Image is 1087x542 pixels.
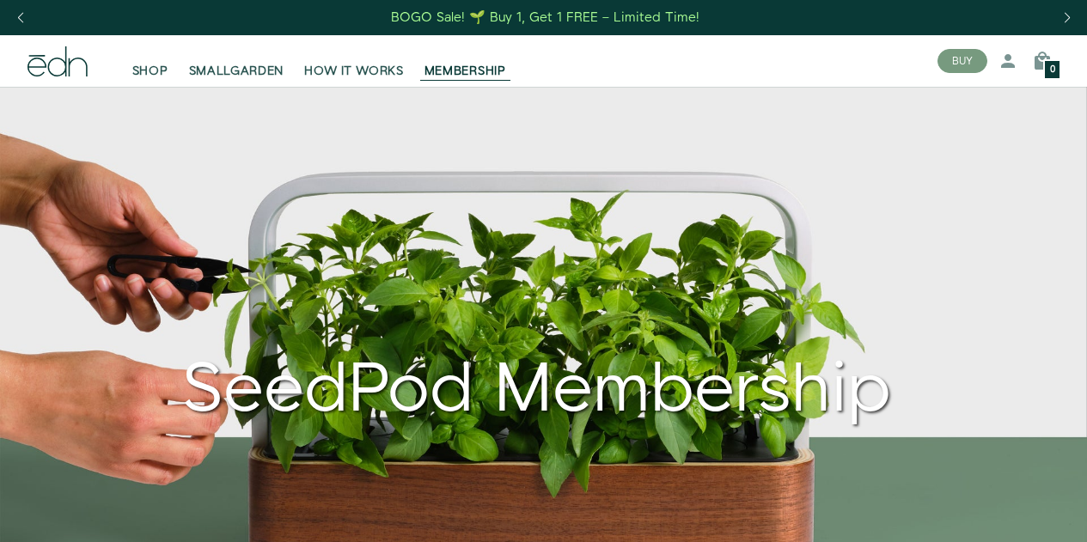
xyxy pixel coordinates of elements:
span: HOW IT WORKS [304,63,403,80]
a: SMALLGARDEN [179,42,295,80]
div: BOGO Sale! 🌱 Buy 1, Get 1 FREE – Limited Time! [391,9,699,27]
a: BOGO Sale! 🌱 Buy 1, Get 1 FREE – Limited Time! [389,4,701,31]
button: BUY [937,49,987,73]
span: MEMBERSHIP [424,63,506,80]
a: SHOP [122,42,179,80]
span: 0 [1050,65,1055,75]
div: SeedPod Membership [27,308,1046,432]
a: MEMBERSHIP [414,42,516,80]
a: HOW IT WORKS [294,42,413,80]
span: SHOP [132,63,168,80]
span: SMALLGARDEN [189,63,284,80]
